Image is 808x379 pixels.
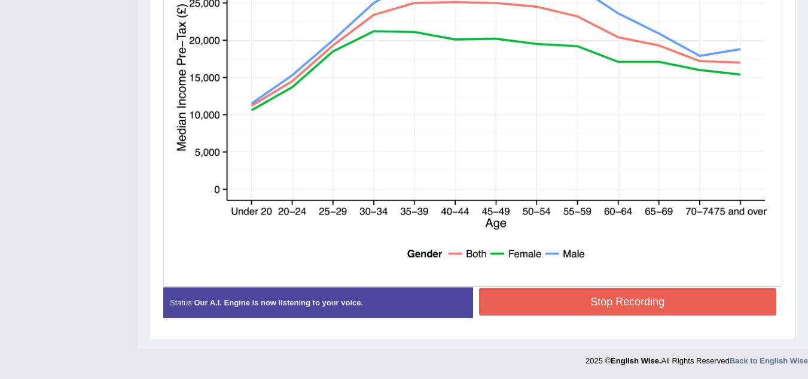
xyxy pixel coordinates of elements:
a: Back to English Wise [730,356,808,365]
strong: Our A.I. Engine is now listening to your voice. [194,298,363,307]
div: Status: [163,287,473,318]
strong: English Wise. [611,356,661,365]
div: 2025 © All Rights Reserved [586,349,808,366]
button: Stop Recording [479,288,777,316]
